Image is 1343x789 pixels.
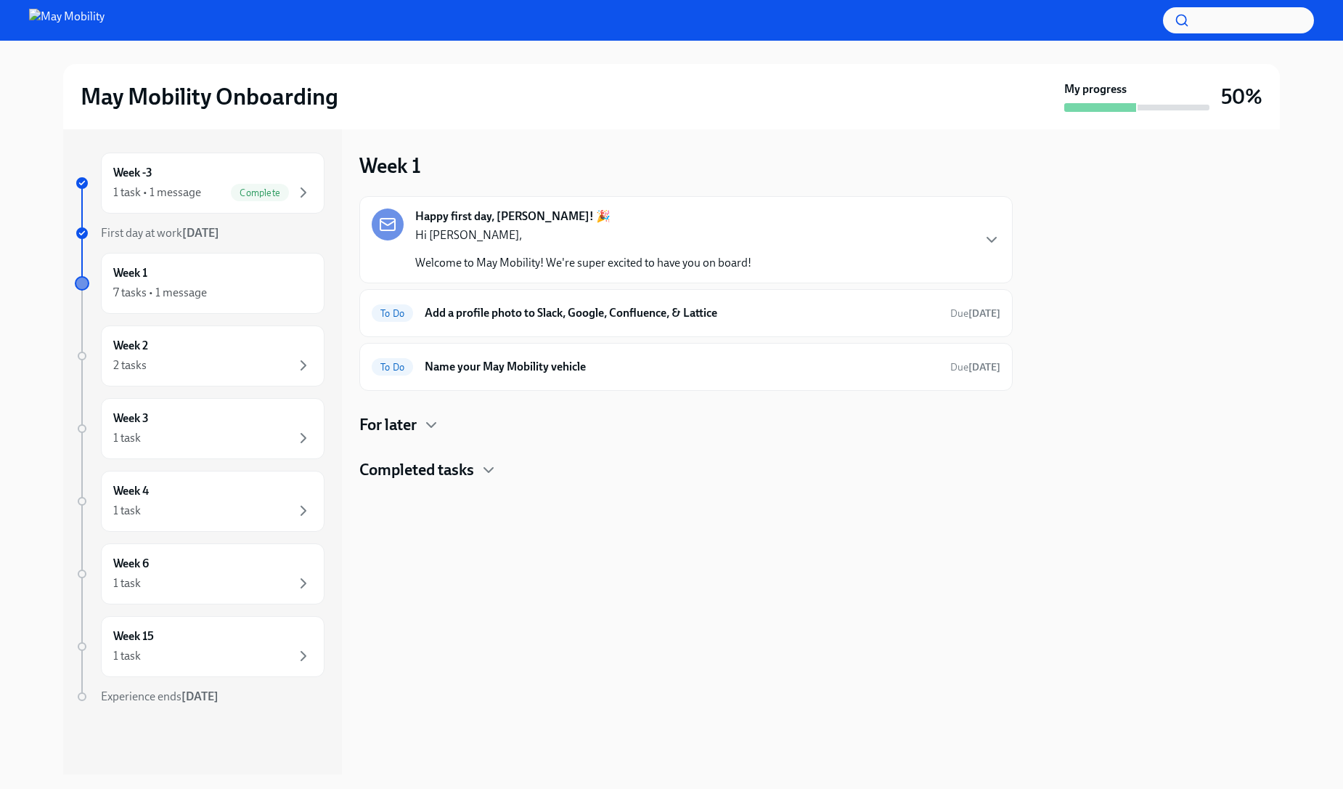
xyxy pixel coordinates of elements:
[113,265,147,281] h6: Week 1
[113,285,207,301] div: 7 tasks • 1 message
[372,308,413,319] span: To Do
[425,305,939,321] h6: Add a profile photo to Slack, Google, Confluence, & Lattice
[113,185,201,201] div: 1 task • 1 message
[75,225,324,241] a: First day at work[DATE]
[950,307,1000,320] span: August 29th, 2025 07:00
[415,255,751,271] p: Welcome to May Mobility! We're super excited to have you on board!
[950,360,1000,374] span: September 21st, 2025 07:00
[359,414,1013,436] div: For later
[75,543,324,604] a: Week 61 task
[75,253,324,314] a: Week 17 tasks • 1 message
[231,187,289,198] span: Complete
[425,359,939,375] h6: Name your May Mobility vehicle
[359,459,1013,481] div: Completed tasks
[113,338,148,354] h6: Week 2
[113,357,147,373] div: 2 tasks
[415,227,751,243] p: Hi [PERSON_NAME],
[359,153,421,179] h3: Week 1
[950,361,1000,373] span: Due
[372,302,1000,325] a: To DoAdd a profile photo to Slack, Google, Confluence, & LatticeDue[DATE]
[113,556,149,572] h6: Week 6
[75,325,324,387] a: Week 22 tasks
[75,153,324,214] a: Week -31 task • 1 messageComplete
[101,226,219,240] span: First day at work
[75,398,324,459] a: Week 31 task
[1221,84,1262,110] h3: 50%
[359,414,417,436] h4: For later
[950,307,1000,320] span: Due
[113,503,141,519] div: 1 task
[113,575,141,591] div: 1 task
[968,361,1000,373] strong: [DATE]
[113,483,149,499] h6: Week 4
[182,226,219,240] strong: [DATE]
[113,648,141,664] div: 1 task
[372,355,1000,379] a: To DoName your May Mobility vehicleDue[DATE]
[81,82,338,111] h2: May Mobility Onboarding
[29,9,105,32] img: May Mobility
[101,689,219,703] span: Experience ends
[181,689,219,703] strong: [DATE]
[75,471,324,532] a: Week 41 task
[113,628,154,644] h6: Week 15
[359,459,474,481] h4: Completed tasks
[113,430,141,446] div: 1 task
[1064,81,1127,97] strong: My progress
[113,165,152,181] h6: Week -3
[75,616,324,677] a: Week 151 task
[113,410,149,426] h6: Week 3
[372,362,413,373] span: To Do
[415,209,611,224] strong: Happy first day, [PERSON_NAME]! 🎉
[968,307,1000,320] strong: [DATE]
